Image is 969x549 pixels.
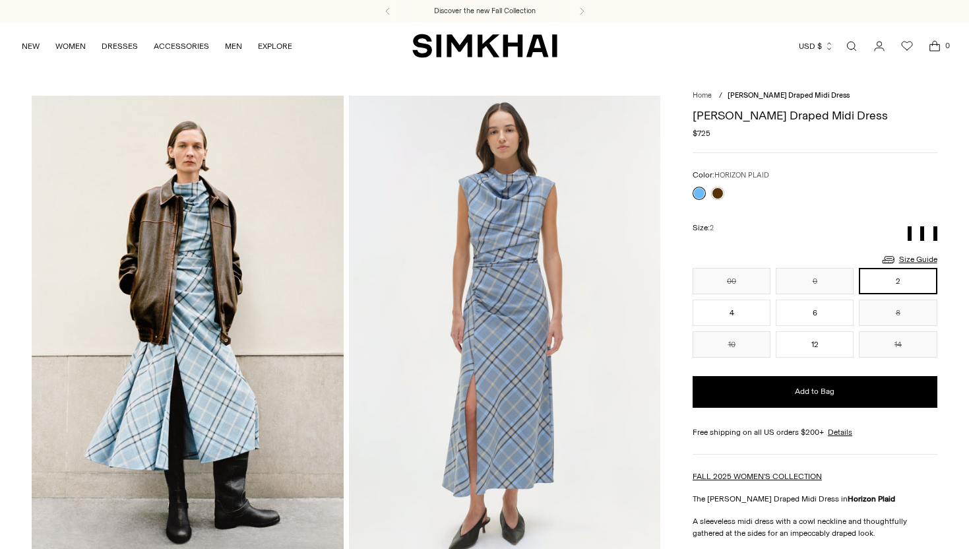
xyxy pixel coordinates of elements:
[838,33,865,59] a: Open search modal
[55,32,86,61] a: WOMEN
[693,268,770,294] button: 00
[859,331,937,358] button: 14
[881,251,937,268] a: Size Guide
[799,32,834,61] button: USD $
[693,169,769,181] label: Color:
[412,33,557,59] a: SIMKHAI
[693,110,937,121] h1: [PERSON_NAME] Draped Midi Dress
[714,171,769,179] span: HORIZON PLAID
[922,33,948,59] a: Open cart modal
[693,222,714,234] label: Size:
[693,91,712,100] a: Home
[848,494,895,503] strong: Horizon Plaid
[776,300,854,326] button: 6
[710,224,714,232] span: 2
[693,300,770,326] button: 4
[728,91,850,100] span: [PERSON_NAME] Draped Midi Dress
[693,472,822,481] a: FALL 2025 WOMEN'S COLLECTION
[693,331,770,358] button: 10
[719,90,722,102] div: /
[693,376,937,408] button: Add to Bag
[776,331,854,358] button: 12
[225,32,242,61] a: MEN
[693,127,710,139] span: $725
[102,32,138,61] a: DRESSES
[258,32,292,61] a: EXPLORE
[859,300,937,326] button: 8
[795,386,834,397] span: Add to Bag
[693,515,937,539] p: A sleeveless midi dress with a cowl neckline and thoughtfully gathered at the sides for an impecc...
[894,33,920,59] a: Wishlist
[776,268,854,294] button: 0
[693,90,937,102] nav: breadcrumbs
[866,33,892,59] a: Go to the account page
[693,493,937,505] p: The [PERSON_NAME] Draped Midi Dress in
[154,32,209,61] a: ACCESSORIES
[693,426,937,438] div: Free shipping on all US orders $200+
[941,40,953,51] span: 0
[434,6,536,16] a: Discover the new Fall Collection
[828,426,852,438] a: Details
[22,32,40,61] a: NEW
[859,268,937,294] button: 2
